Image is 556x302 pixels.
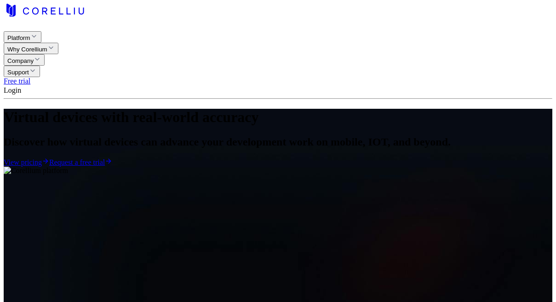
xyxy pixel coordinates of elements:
[4,158,49,166] a: View pricing
[4,54,45,66] button: Company
[4,77,30,85] a: Free trial
[4,136,552,148] h2: Discover how virtual devices can advance your development work on mobile, IOT, and beyond.
[4,85,552,95] div: Login
[4,10,86,18] a: Home
[4,43,58,54] button: Why Corellium
[4,18,552,31] div: Open navigation menu
[4,31,41,43] button: Platform
[49,158,112,166] a: Request a free trial
[4,66,40,77] button: Support
[4,109,552,126] h1: Virtual devices with real-world accuracy
[4,86,29,94] span: Login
